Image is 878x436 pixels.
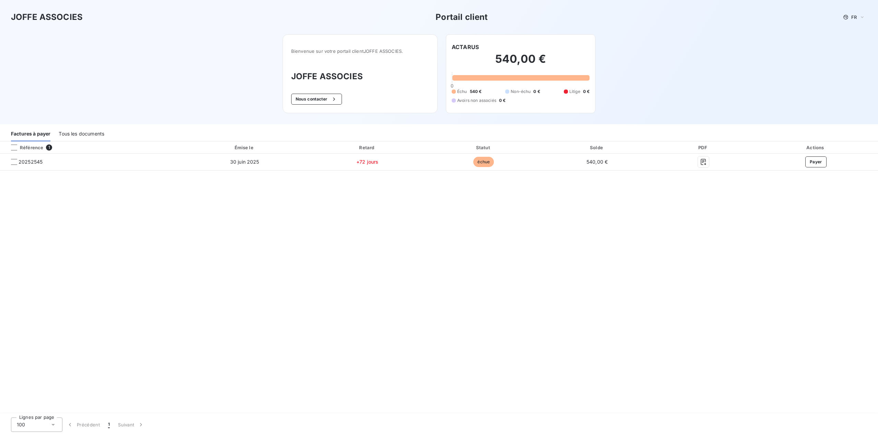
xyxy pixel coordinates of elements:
[654,144,752,151] div: PDF
[755,144,877,151] div: Actions
[569,89,580,95] span: Litige
[182,144,307,151] div: Émise le
[511,89,531,95] span: Non-échu
[583,89,590,95] span: 0 €
[356,159,378,165] span: +72 jours
[452,43,479,51] h6: ACTARUS
[543,144,652,151] div: Solde
[108,421,110,428] span: 1
[17,421,25,428] span: 100
[470,89,482,95] span: 540 €
[310,144,425,151] div: Retard
[457,89,467,95] span: Échu
[230,159,259,165] span: 30 juin 2025
[428,144,540,151] div: Statut
[805,156,827,167] button: Payer
[473,157,494,167] span: échue
[436,11,488,23] h3: Portail client
[11,11,83,23] h3: JOFFE ASSOCIES
[104,417,114,432] button: 1
[586,159,608,165] span: 540,00 €
[11,127,50,141] div: Factures à payer
[19,158,43,165] span: 20252545
[457,97,496,104] span: Avoirs non associés
[62,417,104,432] button: Précédent
[451,83,453,89] span: 0
[59,127,104,141] div: Tous les documents
[291,94,342,105] button: Nous contacter
[851,14,857,20] span: FR
[291,70,429,83] h3: JOFFE ASSOCIES
[114,417,149,432] button: Suivant
[5,144,43,151] div: Référence
[499,97,506,104] span: 0 €
[533,89,540,95] span: 0 €
[291,48,429,54] span: Bienvenue sur votre portail client JOFFE ASSOCIES .
[46,144,52,151] span: 1
[452,52,590,73] h2: 540,00 €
